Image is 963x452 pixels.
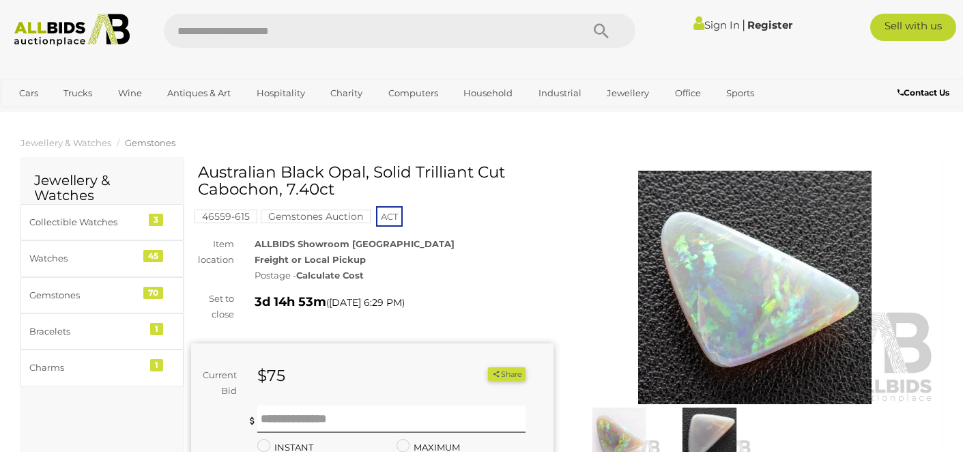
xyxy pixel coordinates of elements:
a: Collectible Watches 3 [20,204,184,240]
a: Sports [717,82,763,104]
a: Computers [379,82,447,104]
div: 1 [150,323,163,335]
a: Antiques & Art [158,82,240,104]
button: Search [567,14,635,48]
div: Set to close [181,291,244,323]
a: Charity [321,82,371,104]
a: Gemstones Auction [261,211,371,222]
a: Register [747,18,792,31]
div: Bracelets [29,324,142,339]
a: Gemstones [125,137,175,148]
div: 1 [150,359,163,371]
span: ( ) [326,297,405,308]
strong: 3d 14h 53m [255,294,326,309]
div: 3 [149,214,163,226]
a: Hospitality [248,82,314,104]
h2: Jewellery & Watches [34,173,170,203]
img: Allbids.com.au [8,14,136,46]
span: | [742,17,745,32]
button: Share [488,367,526,382]
a: Sign In [693,18,740,31]
a: [GEOGRAPHIC_DATA] [10,104,125,127]
div: Postage - [255,268,553,283]
span: ACT [376,206,403,227]
div: Collectible Watches [29,214,142,230]
a: Household [455,82,521,104]
a: Watches 45 [20,240,184,277]
a: Charms 1 [20,350,184,386]
div: 45 [143,250,163,262]
li: Watch this item [472,367,486,381]
h1: Australian Black Opal, Solid Trilliant Cut Cabochon, 7.40ct [198,164,550,199]
div: Gemstones [29,287,142,303]
a: Trucks [55,82,101,104]
strong: $75 [257,366,285,385]
a: Jewellery [598,82,658,104]
img: Australian Black Opal, Solid Trilliant Cut Cabochon, 7.40ct [574,171,936,404]
strong: ALLBIDS Showroom [GEOGRAPHIC_DATA] [255,238,455,249]
b: Contact Us [897,87,949,98]
a: Office [666,82,710,104]
strong: Freight or Local Pickup [255,254,366,265]
a: Bracelets 1 [20,313,184,350]
div: 70 [143,287,163,299]
div: Current Bid [191,367,247,399]
mark: Gemstones Auction [261,210,371,223]
a: Contact Us [897,85,953,100]
mark: 46559-615 [195,210,257,223]
a: 46559-615 [195,211,257,222]
a: Cars [10,82,47,104]
strong: Calculate Cost [296,270,364,281]
span: [DATE] 6:29 PM [329,296,402,309]
div: Charms [29,360,142,376]
div: Item location [181,236,244,268]
a: Jewellery & Watches [20,137,111,148]
a: Sell with us [870,14,956,41]
div: Watches [29,251,142,266]
a: Industrial [530,82,590,104]
a: Gemstones 70 [20,277,184,313]
a: Wine [109,82,151,104]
